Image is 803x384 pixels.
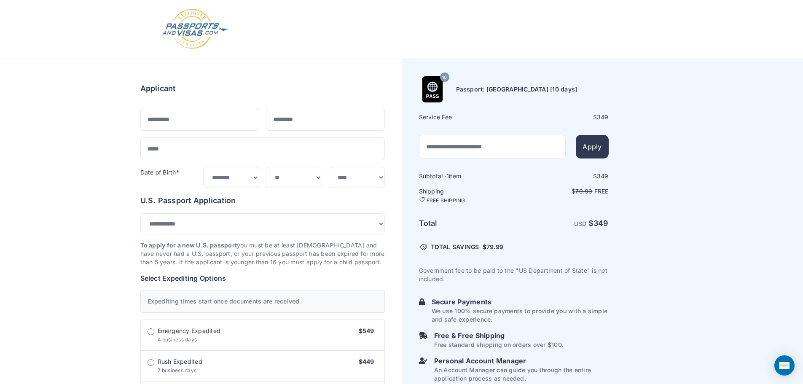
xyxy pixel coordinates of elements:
strong: To apply for a new U.S. passport [140,242,237,249]
p: you must be at least [DEMOGRAPHIC_DATA] and have never had a U.S. passport, or your previous pass... [140,241,385,266]
h6: Passport: [GEOGRAPHIC_DATA] [10 days] [456,85,577,94]
img: Logo [161,8,228,50]
h6: Service Fee [419,113,513,121]
h6: Shipping [419,187,513,204]
span: FREE SHIPPING [427,197,465,204]
p: We use 100% secure payments to provide you with a simple and safe experience. [432,307,609,324]
span: 4 business days [158,336,197,343]
div: $ [515,172,609,180]
h6: Secure Payments [432,297,609,307]
div: Open Intercom Messenger [774,355,795,376]
span: Emergency Expedited [158,327,221,335]
span: Free [594,188,609,195]
span: USD [574,220,587,227]
h6: Applicant [140,83,176,94]
span: $449 [359,358,374,365]
span: 349 [594,219,609,228]
p: $ [515,187,609,196]
span: 10 [442,72,446,83]
h6: U.S. Passport Application [140,195,385,207]
span: 79.99 [575,188,592,195]
span: $549 [359,327,374,334]
span: $ [483,243,503,251]
p: Government fee to be paid to the "US Department of State" is not included. [419,266,609,283]
h6: Personal Account Manager [434,356,609,366]
span: 349 [597,113,609,121]
button: Apply [576,135,608,158]
img: Product Name [419,76,446,102]
p: Free standard shipping on orders over $100. [434,341,564,349]
span: Rush Expedited [158,357,202,366]
div: $ [515,113,609,121]
span: TOTAL SAVINGS [431,243,479,251]
label: Date of Birth* [140,169,179,176]
span: 7 business days [158,367,197,373]
span: 349 [597,172,609,180]
h6: Select Expediting Options [140,273,385,283]
span: 1 [446,172,449,180]
h6: Total [419,218,513,229]
strong: $ [588,219,609,228]
span: 79.99 [486,243,503,250]
p: An Account Manager can guide you through the entire application process as needed. [434,366,609,383]
h6: Subtotal · item [419,172,513,180]
div: Expediting times start once documents are received. [140,290,385,313]
h6: Free & Free Shipping [434,330,564,341]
